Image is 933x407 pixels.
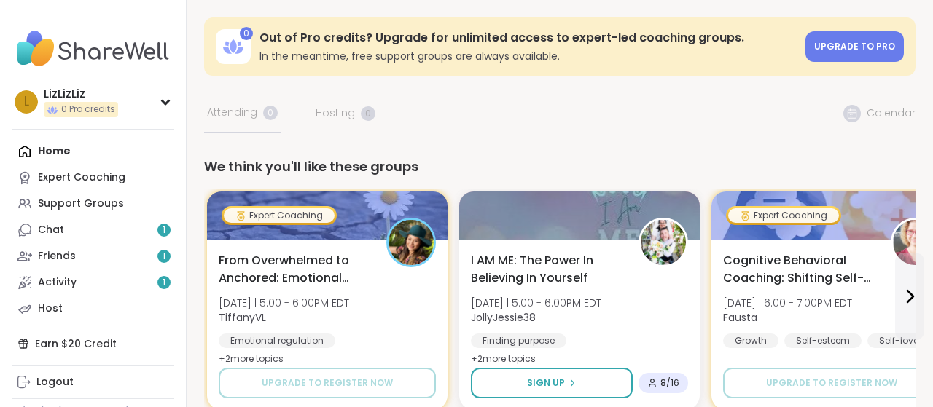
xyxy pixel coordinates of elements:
[471,368,633,398] button: Sign Up
[723,333,778,348] div: Growth
[471,333,566,348] div: Finding purpose
[867,333,930,348] div: Self-love
[12,191,174,217] a: Support Groups
[805,31,904,62] a: Upgrade to Pro
[12,331,174,357] div: Earn $20 Credit
[61,103,115,116] span: 0 Pro credits
[12,23,174,74] img: ShareWell Nav Logo
[784,333,862,348] div: Self-esteem
[471,310,536,325] b: JollyJessie38
[38,301,63,316] div: Host
[527,376,565,390] span: Sign Up
[204,157,916,177] div: We think you'll like these groups
[262,376,393,390] span: Upgrade to register now
[219,333,335,348] div: Emotional regulation
[36,375,74,390] div: Logout
[723,296,852,310] span: [DATE] | 6:00 - 7:00PM EDT
[44,86,118,102] div: LizLizLiz
[219,368,436,398] button: Upgrade to register now
[259,30,797,46] h3: Out of Pro credits? Upgrade for unlimited access to expert-led coaching groups.
[163,277,165,289] span: 1
[471,252,622,287] span: I AM ME: The Power In Believing In Yourself
[38,197,124,211] div: Support Groups
[24,92,29,111] span: L
[259,49,797,63] h3: In the meantime, free support groups are always available.
[12,243,174,269] a: Friends1
[723,252,875,287] span: Cognitive Behavioral Coaching: Shifting Self-Talk
[12,269,174,296] a: Activity1
[12,369,174,395] a: Logout
[641,220,686,265] img: JollyJessie38
[219,310,266,325] b: TiffanyVL
[389,220,434,265] img: TiffanyVL
[219,296,349,310] span: [DATE] | 5:00 - 6:00PM EDT
[219,252,370,287] span: From Overwhelmed to Anchored: Emotional Regulation
[12,296,174,322] a: Host
[723,310,757,325] b: Fausta
[12,165,174,191] a: Expert Coaching
[38,170,125,185] div: Expert Coaching
[814,40,895,52] span: Upgrade to Pro
[224,208,335,223] div: Expert Coaching
[38,249,76,264] div: Friends
[163,224,165,237] span: 1
[728,208,839,223] div: Expert Coaching
[660,377,679,389] span: 8 / 16
[38,275,77,290] div: Activity
[12,217,174,243] a: Chat1
[163,250,165,263] span: 1
[240,27,253,40] div: 0
[38,223,64,237] div: Chat
[766,376,897,390] span: Upgrade to register now
[471,296,601,310] span: [DATE] | 5:00 - 6:00PM EDT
